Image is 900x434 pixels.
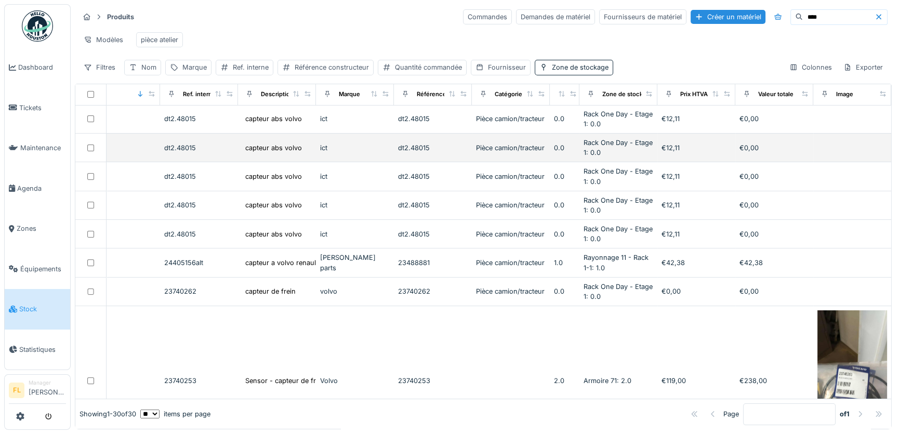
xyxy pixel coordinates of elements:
span: Rack One Day - Etage 1: 0.0 [584,139,653,156]
span: Rack One Day - Etage 1: 0.0 [584,196,653,214]
div: 0.0 [554,286,575,296]
div: dt2.48015 [398,229,468,239]
div: dt2.48015 [164,172,234,181]
div: Ref. interne [233,62,269,72]
div: €12,11 [661,172,731,181]
div: items per page [140,409,210,419]
div: 0.0 [554,172,575,181]
div: Demandes de matériel [516,9,595,24]
div: 23740253 [164,376,234,386]
div: 23740262 [398,286,468,296]
span: Agenda [17,183,66,193]
div: Marque [339,90,360,99]
div: 0.0 [554,200,575,210]
strong: of 1 [840,409,850,419]
div: capteur abs volvo [245,172,302,181]
div: Pièce camion/tracteur [476,229,546,239]
div: dt2.48015 [398,172,468,181]
div: Nom [141,62,156,72]
div: Catégorie [495,90,522,99]
div: Page [723,409,739,419]
div: €12,11 [661,229,731,239]
div: €0,00 [739,229,809,239]
div: Filtres [79,60,120,75]
div: Pièce camion/tracteur [476,258,546,268]
div: 1.0 [554,258,575,268]
a: Zones [5,208,70,249]
span: Dashboard [18,62,66,72]
div: 24405156alt [164,258,234,268]
div: €12,11 [661,114,731,124]
div: Zone de stockage [602,90,653,99]
span: Rack One Day - Etage 1: 0.0 [584,167,653,185]
div: 2.0 [554,376,575,386]
div: dt2.48015 [398,200,468,210]
span: Zones [17,223,66,233]
div: Manager [29,379,66,387]
a: Dashboard [5,47,70,88]
div: dt2.48015 [398,114,468,124]
div: Fournisseurs de matériel [599,9,686,24]
div: Référence constructeur [417,90,485,99]
div: capteur a volvo renault [245,258,318,268]
div: Quantité commandée [395,62,462,72]
a: Agenda [5,168,70,209]
div: volvo [320,286,390,296]
span: Rack One Day - Etage 1: 0.0 [584,283,653,300]
div: capteur abs volvo [245,114,302,124]
div: Pièce camion/tracteur [476,172,546,181]
span: Maintenance [20,143,66,153]
div: ict [320,143,390,153]
div: Volvo [320,376,390,386]
img: Badge_color-CXgf-gQk.svg [22,10,53,42]
a: Tickets [5,88,70,128]
li: [PERSON_NAME] [29,379,66,401]
div: ict [320,200,390,210]
div: dt2.48015 [164,200,234,210]
div: Pièce camion/tracteur [476,286,546,296]
div: dt2.48015 [164,143,234,153]
div: Référence constructeur [295,62,369,72]
span: Rack One Day - Etage 1: 0.0 [584,110,653,128]
div: €42,38 [661,258,731,268]
div: Pièce camion/tracteur [476,143,546,153]
a: Maintenance [5,128,70,168]
div: Image [836,90,853,99]
div: Description [261,90,294,99]
div: 23740262 [164,286,234,296]
div: Showing 1 - 30 of 30 [80,409,136,419]
div: 23740253 [398,376,468,386]
div: Pièce camion/tracteur [476,114,546,124]
span: Statistiques [19,345,66,354]
div: Créer un matériel [691,10,765,24]
div: pièce atelier [141,35,178,45]
div: €119,00 [661,376,731,386]
div: [PERSON_NAME] parts [320,253,390,272]
div: 0.0 [554,114,575,124]
div: Commandes [463,9,512,24]
div: 23488881 [398,258,468,268]
div: €0,00 [739,200,809,210]
span: Rack One Day - Etage 1: 0.0 [584,225,653,243]
div: Zone de stockage [552,62,608,72]
div: Fournisseur [488,62,526,72]
div: Sensor - capteur de freins [245,376,329,386]
li: FL [9,383,24,398]
div: dt2.48015 [398,143,468,153]
div: Ref. interne [183,90,216,99]
span: Stock [19,304,66,314]
div: dt2.48015 [164,229,234,239]
div: Colonnes [785,60,837,75]
div: €238,00 [739,376,809,386]
div: €0,00 [739,143,809,153]
span: Équipements [20,264,66,274]
div: Pièce camion/tracteur [476,200,546,210]
div: €12,11 [661,200,731,210]
div: Prix HTVA [680,90,708,99]
div: ict [320,229,390,239]
div: €0,00 [661,286,731,296]
div: ict [320,172,390,181]
div: ict [320,114,390,124]
div: €0,00 [739,286,809,296]
div: €0,00 [739,114,809,124]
